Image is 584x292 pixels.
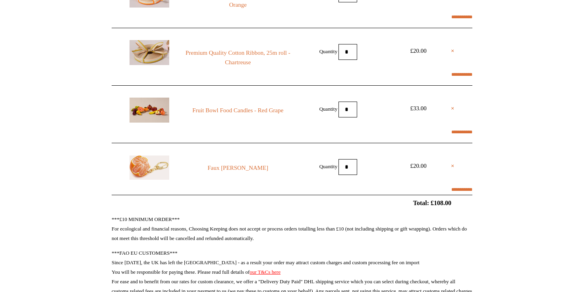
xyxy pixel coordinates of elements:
[130,98,169,123] img: Fruit Bowl Food Candles - Red Grape
[130,40,169,65] img: Premium Quality Cotton Ribbon, 25m roll - Chartreuse
[184,163,292,173] a: Faux [PERSON_NAME]
[400,104,436,113] div: £33.00
[93,199,491,207] h2: Total: £108.00
[112,215,472,243] p: ***£10 MINIMUM ORDER*** For ecological and financial reasons, Choosing Keeping does not accept or...
[184,106,292,115] a: Fruit Bowl Food Candles - Red Grape
[451,104,454,113] a: ×
[249,269,280,275] a: our T&Cs here
[319,106,338,111] label: Quantity
[400,161,436,171] div: £20.00
[451,161,454,171] a: ×
[130,156,169,180] img: Faux Clementine Keyring
[184,48,292,67] a: Premium Quality Cotton Ribbon, 25m roll - Chartreuse
[319,48,338,54] label: Quantity
[400,46,436,56] div: £20.00
[451,46,454,56] a: ×
[319,163,338,169] label: Quantity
